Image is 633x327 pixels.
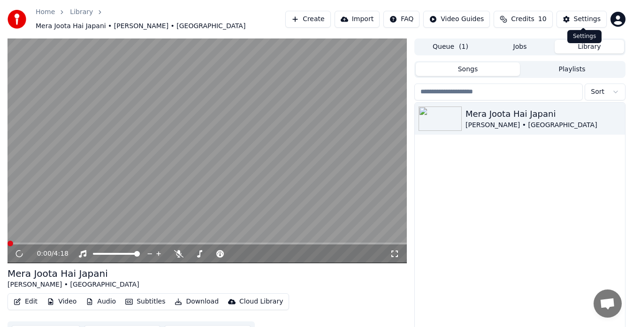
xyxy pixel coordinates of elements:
div: Mera Joota Hai Japani [465,107,621,121]
img: youka [8,10,26,29]
span: Credits [511,15,534,24]
button: Import [335,11,380,28]
div: [PERSON_NAME] • [GEOGRAPHIC_DATA] [8,280,139,289]
button: Download [171,295,222,308]
span: ( 1 ) [459,42,468,52]
button: Queue [416,40,485,53]
div: Settings [574,15,601,24]
button: Create [285,11,331,28]
button: Settings [557,11,607,28]
button: FAQ [383,11,419,28]
button: Video [43,295,80,308]
a: Home [36,8,55,17]
div: Open chat [594,289,622,318]
div: / [37,249,59,259]
span: 0:00 [37,249,51,259]
button: Playlists [520,62,624,76]
button: Library [555,40,624,53]
span: 10 [538,15,547,24]
span: Sort [591,87,604,97]
div: Settings [567,30,602,43]
button: Jobs [485,40,555,53]
span: Mera Joota Hai Japani • [PERSON_NAME] • [GEOGRAPHIC_DATA] [36,22,245,31]
button: Audio [82,295,120,308]
div: [PERSON_NAME] • [GEOGRAPHIC_DATA] [465,121,621,130]
span: 4:18 [54,249,69,259]
div: Mera Joota Hai Japani [8,267,139,280]
button: Subtitles [122,295,169,308]
a: Library [70,8,93,17]
div: Cloud Library [239,297,283,306]
nav: breadcrumb [36,8,285,31]
button: Credits10 [494,11,552,28]
button: Edit [10,295,41,308]
button: Video Guides [423,11,490,28]
button: Songs [416,62,520,76]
